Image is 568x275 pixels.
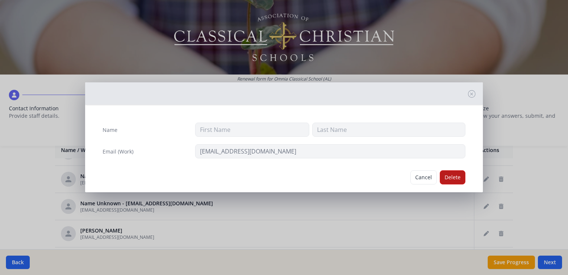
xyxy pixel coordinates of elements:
[312,123,465,137] input: Last Name
[103,126,117,134] label: Name
[440,170,465,184] button: Delete
[195,123,309,137] input: First Name
[410,170,437,184] button: Cancel
[103,148,133,155] label: Email (Work)
[195,144,465,158] input: contact@site.com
